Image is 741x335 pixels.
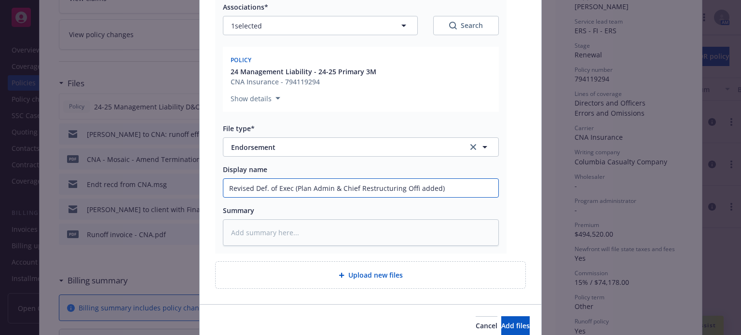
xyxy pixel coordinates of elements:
[223,179,498,197] input: Add display name here...
[223,124,255,133] span: File type*
[223,206,254,215] span: Summary
[231,142,454,152] span: Endorsement
[227,93,284,104] button: Show details
[467,141,479,153] a: clear selection
[223,165,267,174] span: Display name
[223,137,499,157] button: Endorsementclear selection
